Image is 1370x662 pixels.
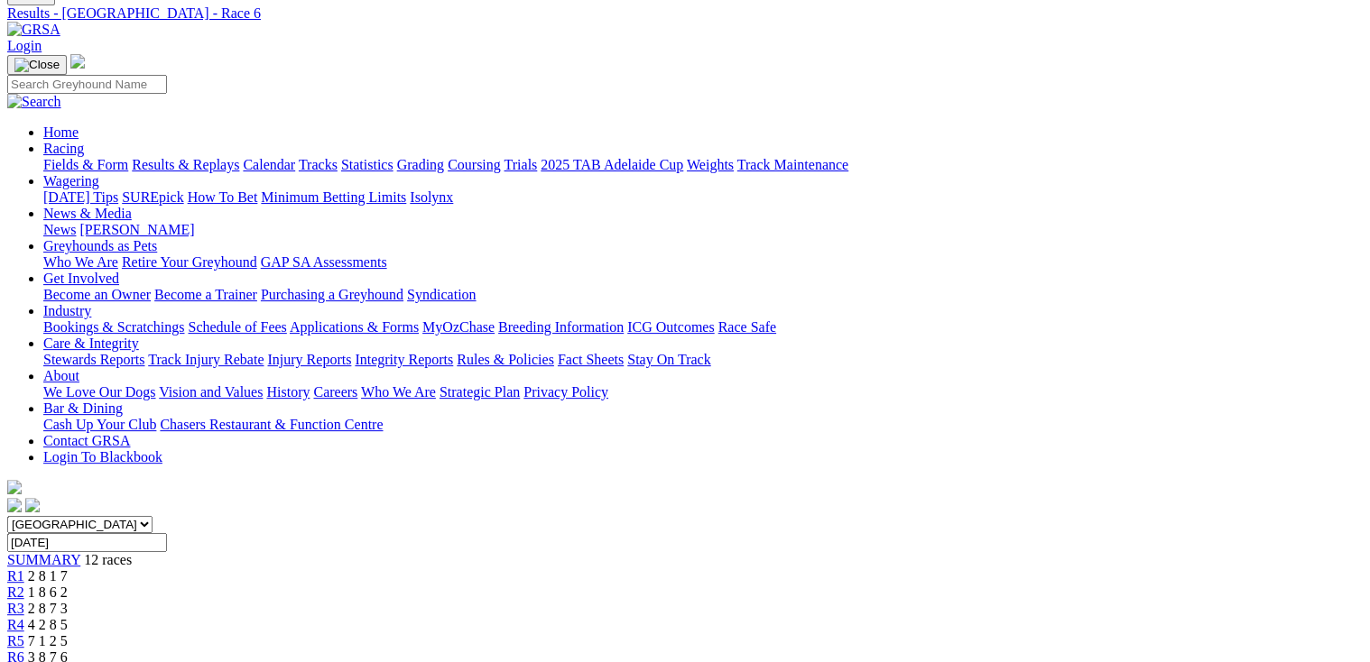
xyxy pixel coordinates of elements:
a: Cash Up Your Club [43,417,156,432]
a: Syndication [407,287,476,302]
div: Industry [43,319,1363,336]
img: twitter.svg [25,498,40,512]
span: 2 8 7 3 [28,601,68,616]
a: Who We Are [43,254,118,270]
a: 2025 TAB Adelaide Cup [541,157,683,172]
img: facebook.svg [7,498,22,512]
div: Wagering [43,189,1363,206]
a: History [266,384,310,400]
a: Results & Replays [132,157,239,172]
img: logo-grsa-white.png [70,54,85,69]
a: Get Involved [43,271,119,286]
a: Weights [687,157,734,172]
a: Become a Trainer [154,287,257,302]
a: Care & Integrity [43,336,139,351]
a: Racing [43,141,84,156]
button: Toggle navigation [7,55,67,75]
span: 4 2 8 5 [28,617,68,632]
a: R4 [7,617,24,632]
input: Search [7,75,167,94]
img: GRSA [7,22,60,38]
a: Home [43,124,79,140]
img: logo-grsa-white.png [7,480,22,494]
a: Fact Sheets [558,352,624,367]
div: Greyhounds as Pets [43,254,1363,271]
a: Integrity Reports [355,352,453,367]
a: Breeding Information [498,319,624,335]
a: SUREpick [122,189,183,205]
a: Privacy Policy [523,384,608,400]
a: Bar & Dining [43,400,123,416]
a: [DATE] Tips [43,189,118,205]
a: Tracks [299,157,338,172]
a: Login [7,38,42,53]
div: Get Involved [43,287,1363,303]
a: Minimum Betting Limits [261,189,406,205]
span: 12 races [84,552,132,567]
a: Vision and Values [159,384,263,400]
span: 1 8 6 2 [28,584,68,600]
a: Track Maintenance [737,157,848,172]
a: Become an Owner [43,287,151,302]
a: About [43,368,79,383]
a: Injury Reports [267,352,351,367]
a: ICG Outcomes [627,319,714,335]
a: Stay On Track [627,352,710,367]
a: Retire Your Greyhound [122,254,257,270]
a: R5 [7,633,24,648]
a: Login To Blackbook [43,449,162,464]
div: About [43,384,1363,400]
a: We Love Our Dogs [43,384,155,400]
span: 7 1 2 5 [28,633,68,648]
a: Applications & Forms [290,319,419,335]
a: R2 [7,584,24,600]
a: Trials [504,157,537,172]
a: Rules & Policies [457,352,554,367]
input: Select date [7,533,167,552]
a: Strategic Plan [440,384,520,400]
a: Track Injury Rebate [148,352,264,367]
a: Careers [313,384,357,400]
a: Greyhounds as Pets [43,238,157,253]
img: Search [7,94,61,110]
a: Isolynx [410,189,453,205]
a: Statistics [341,157,393,172]
a: R3 [7,601,24,616]
div: Bar & Dining [43,417,1363,433]
a: Race Safe [717,319,775,335]
a: MyOzChase [422,319,495,335]
a: Results - [GEOGRAPHIC_DATA] - Race 6 [7,5,1363,22]
a: Purchasing a Greyhound [261,287,403,302]
a: Calendar [243,157,295,172]
a: Industry [43,303,91,318]
a: News & Media [43,206,132,221]
a: News [43,222,76,237]
a: R1 [7,568,24,584]
a: Who We Are [361,384,436,400]
a: Grading [397,157,444,172]
a: Fields & Form [43,157,128,172]
a: Schedule of Fees [188,319,286,335]
div: Care & Integrity [43,352,1363,368]
a: Stewards Reports [43,352,144,367]
a: [PERSON_NAME] [79,222,194,237]
div: News & Media [43,222,1363,238]
a: How To Bet [188,189,258,205]
a: Contact GRSA [43,433,130,448]
a: Bookings & Scratchings [43,319,184,335]
a: GAP SA Assessments [261,254,387,270]
a: Chasers Restaurant & Function Centre [160,417,383,432]
span: 2 8 1 7 [28,568,68,584]
a: Coursing [448,157,501,172]
a: SUMMARY [7,552,80,567]
img: Close [14,58,60,72]
a: Wagering [43,173,99,188]
div: Racing [43,157,1363,173]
